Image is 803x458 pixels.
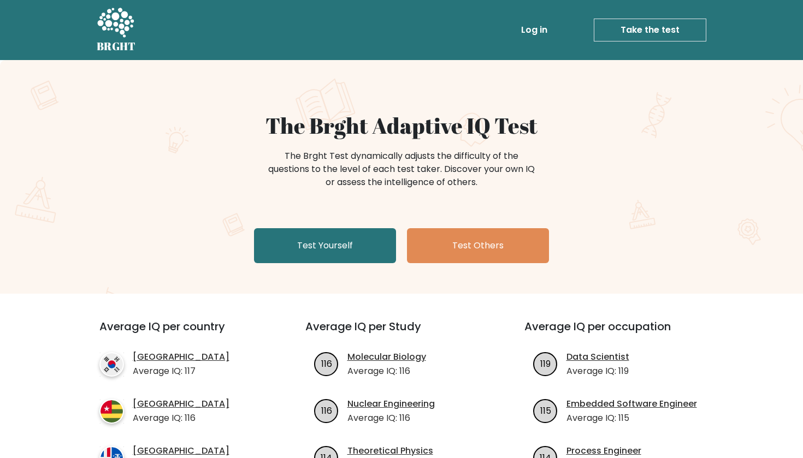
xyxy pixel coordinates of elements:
[566,365,629,378] p: Average IQ: 119
[305,320,498,346] h3: Average IQ per Study
[540,357,551,370] text: 119
[540,404,551,417] text: 115
[99,399,124,424] img: country
[517,19,552,41] a: Log in
[566,412,697,425] p: Average IQ: 115
[407,228,549,263] a: Test Others
[347,365,426,378] p: Average IQ: 116
[135,112,668,139] h1: The Brght Adaptive IQ Test
[347,444,433,457] a: Theoretical Physics
[97,4,136,56] a: BRGHT
[133,365,229,378] p: Average IQ: 117
[133,412,229,425] p: Average IQ: 116
[347,350,426,364] a: Molecular Biology
[97,40,136,53] h5: BRGHT
[321,404,332,417] text: 116
[566,444,641,457] a: Process Engineer
[133,397,229,411] a: [GEOGRAPHIC_DATA]
[347,412,435,425] p: Average IQ: 116
[566,350,629,364] a: Data Scientist
[265,150,538,189] div: The Brght Test dynamically adjusts the difficulty of the questions to the level of each test take...
[524,320,717,346] h3: Average IQ per occupation
[347,397,435,411] a: Nuclear Engineering
[566,397,697,411] a: Embedded Software Engineer
[321,357,332,370] text: 116
[99,352,124,377] img: country
[99,320,266,346] h3: Average IQ per country
[133,350,229,364] a: [GEOGRAPHIC_DATA]
[133,444,229,457] a: [GEOGRAPHIC_DATA]
[254,228,396,263] a: Test Yourself
[594,19,706,41] a: Take the test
